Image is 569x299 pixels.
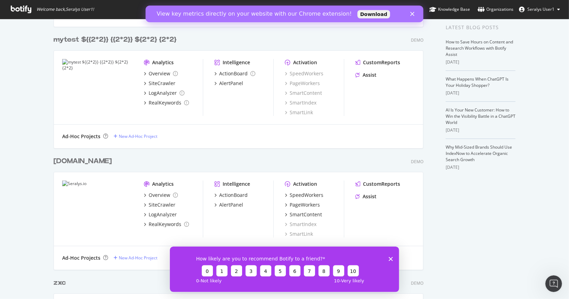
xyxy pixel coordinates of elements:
[446,107,516,125] a: AI Is Your New Customer: How to Win the Visibility Battle in a ChatGPT World
[429,6,470,13] div: Knowledge Base
[527,6,554,12] span: Seralys User1
[53,156,115,166] a: [DOMAIN_NAME]
[114,255,157,261] a: New Ad-Hoc Project
[149,80,175,87] div: SiteCrawler
[355,59,400,66] a: CustomReports
[446,39,513,57] a: How to Save Hours on Content and Research Workflows with Botify Assist
[478,6,513,13] div: Organizations
[144,201,175,208] a: SiteCrawler
[545,275,562,292] iframe: Intercom live chat
[119,133,157,139] div: New Ad-Hoc Project
[285,80,320,87] a: PageWorkers
[290,201,320,208] div: PageWorkers
[223,59,250,66] div: Intelligence
[214,192,248,199] a: ActionBoard
[144,192,178,199] a: Overview
[285,192,323,199] a: SpeedWorkers
[285,221,316,228] a: SmartIndex
[363,59,400,66] div: CustomReports
[214,80,243,87] a: AlertPanel
[62,59,133,116] img: mytest ${{2*2}} {{2*2}} ${2*2} {2*2}
[363,193,377,200] div: Assist
[265,6,272,10] div: Close
[285,109,313,116] a: SmartLink
[146,6,423,22] iframe: Intercom live chat banner
[446,59,516,65] div: [DATE]
[285,99,316,106] a: SmartIndex
[119,255,157,261] div: New Ad-Hoc Project
[293,181,317,188] div: Activation
[513,4,566,15] button: Seralys User1
[144,80,175,87] a: SiteCrawler
[144,70,178,77] a: Overview
[219,192,248,199] div: ActionBoard
[149,221,181,228] div: RealKeywords
[223,181,250,188] div: Intelligence
[446,127,516,133] div: [DATE]
[285,70,323,77] a: SpeedWorkers
[36,7,94,12] span: Welcome back, Seralys User1 !
[446,164,516,171] div: [DATE]
[290,211,322,218] div: SmartContent
[53,35,179,45] a: mytest ${{2*2}} {{2*2}} ${2*2} {2*2}
[53,35,176,45] div: mytest ${{2*2}} {{2*2}} ${2*2} {2*2}
[214,201,243,208] a: AlertPanel
[285,201,320,208] a: PageWorkers
[446,144,512,163] a: Why Mid-Sized Brands Should Use IndexNow to Accelerate Organic Search Growth
[152,59,174,66] div: Analytics
[411,159,423,165] div: Demo
[53,278,66,288] div: zxc
[149,211,177,218] div: LogAnalyzer
[355,181,400,188] a: CustomReports
[290,192,323,199] div: SpeedWorkers
[446,24,516,31] div: Latest Blog Posts
[144,211,177,218] a: LogAnalyzer
[149,201,175,208] div: SiteCrawler
[114,133,157,139] a: New Ad-Hoc Project
[62,181,133,238] img: Seralys.io
[355,72,377,78] a: Assist
[446,76,509,88] a: What Happens When ChatGPT Is Your Holiday Shopper?
[285,90,322,97] a: SmartContent
[62,255,100,261] div: Ad-Hoc Projects
[53,156,112,166] div: [DOMAIN_NAME]
[170,247,399,292] iframe: Survey from Botify
[214,70,255,77] a: ActionBoard
[149,90,177,97] div: LogAnalyzer
[149,99,181,106] div: RealKeywords
[62,133,100,140] div: Ad-Hoc Projects
[152,181,174,188] div: Analytics
[219,70,248,77] div: ActionBoard
[293,59,317,66] div: Activation
[411,280,423,286] div: Demo
[285,231,313,238] a: SmartLink
[363,72,377,78] div: Assist
[149,192,170,199] div: Overview
[149,70,170,77] div: Overview
[355,193,377,200] a: Assist
[144,99,189,106] a: RealKeywords
[363,181,400,188] div: CustomReports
